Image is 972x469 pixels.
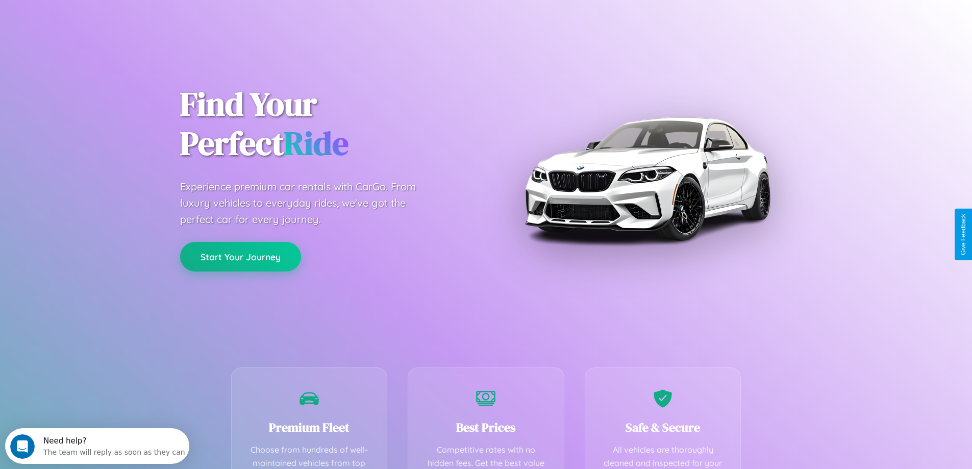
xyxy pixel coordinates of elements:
iframe: Intercom live chat discovery launcher [5,428,189,464]
h1: Find Your Perfect [180,85,471,163]
iframe: Intercom live chat [10,434,35,459]
button: Start Your Journey [180,242,301,271]
span: Ride [284,121,348,165]
img: Premium BMW car rental vehicle [519,51,775,306]
p: Experience premium car rentals with CarGo. From luxury vehicles to everyday rides, we've got the ... [180,179,435,228]
h3: Premium Fleet [247,419,372,436]
div: Open Intercom Messenger [4,4,190,32]
div: Need help? [38,9,180,17]
h3: Best Prices [423,419,549,436]
div: Give Feedback [960,214,967,255]
div: The team will reply as soon as they can [38,17,180,28]
h3: Safe & Secure [601,419,726,436]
